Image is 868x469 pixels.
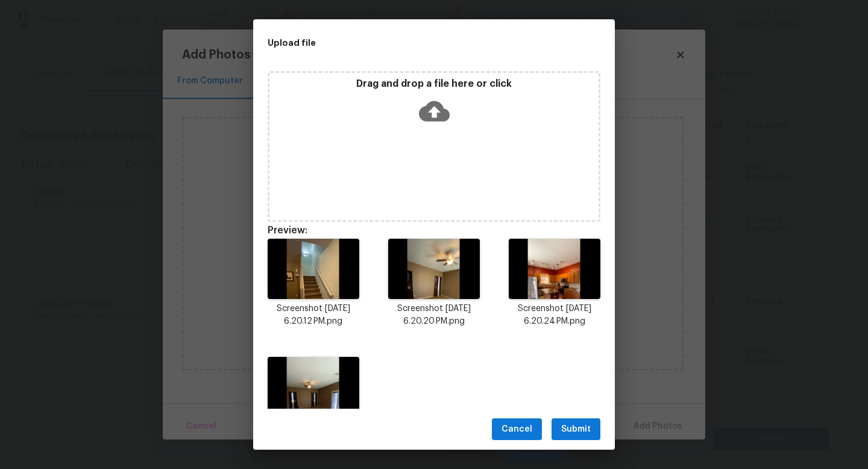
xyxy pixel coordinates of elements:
[388,239,480,299] img: t+bP+lX+gT+PL5q384NvB2Ox25wwKHBQ4LHBb4v9UnyAVxIkPsAAAAAElFTkSuQmCC
[388,303,480,328] p: Screenshot [DATE] 6.20.20 PM.png
[502,422,532,437] span: Cancel
[561,422,591,437] span: Submit
[268,357,359,417] img: pkJwAAAABJRU5ErkJggg==
[509,239,600,299] img: wIQZ9rhrBysqAAAAABJRU5ErkJggg==
[509,303,600,328] p: Screenshot [DATE] 6.20.24 PM.png
[552,418,600,441] button: Submit
[268,303,359,328] p: Screenshot [DATE] 6.20.12 PM.png
[492,418,542,441] button: Cancel
[268,239,359,299] img: BfRQPA+f97T3AAAAAElFTkSuQmCC
[269,78,599,90] p: Drag and drop a file here or click
[268,36,546,49] h2: Upload file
